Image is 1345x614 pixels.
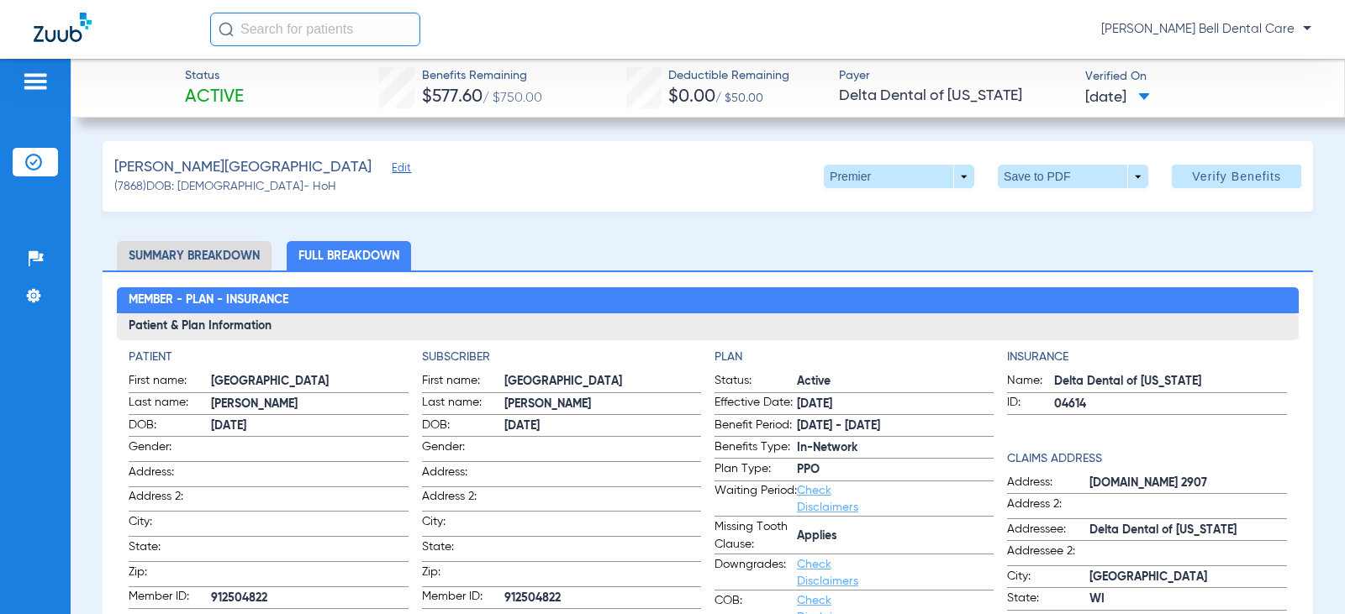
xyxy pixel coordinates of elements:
span: Deductible Remaining [668,67,789,85]
button: Save to PDF [998,165,1148,188]
span: Address 2: [129,488,211,511]
h4: Subscriber [422,349,701,366]
li: Summary Breakdown [117,241,272,270]
span: Delta Dental of [US_STATE] [839,86,1071,107]
span: First name: [422,372,504,392]
span: [GEOGRAPHIC_DATA] [211,373,408,391]
span: City: [129,513,211,536]
span: Name: [1007,372,1054,392]
h4: Patient [129,349,408,366]
span: [DATE] [211,417,408,435]
span: [GEOGRAPHIC_DATA] [504,373,701,391]
span: Active [185,86,244,109]
span: 912504822 [211,590,408,607]
h2: Member - Plan - Insurance [117,287,1298,314]
span: State: [129,538,211,561]
h4: Claims Address [1007,450,1286,468]
span: Zip: [129,564,211,586]
span: Last name: [422,394,504,414]
h3: Patient & Plan Information [117,313,1298,340]
h4: Plan [715,349,994,366]
span: / $50.00 [715,92,763,104]
span: State: [1007,590,1089,610]
span: Active [797,373,994,391]
span: Addressee: [1007,521,1089,541]
span: Address: [422,464,504,486]
span: Effective Date: [715,394,797,414]
span: City: [422,513,504,536]
input: Search for patients [210,13,420,46]
span: Address 2: [422,488,504,511]
span: Verify Benefits [1192,170,1281,183]
img: Zuub Logo [34,13,92,42]
span: Benefit Period: [715,417,797,437]
span: Address: [1007,474,1089,494]
span: Last name: [129,394,211,414]
span: 912504822 [504,590,701,607]
li: Full Breakdown [287,241,411,270]
span: Missing Tooth Clause: [715,518,797,554]
span: Waiting Period: [715,482,797,516]
span: Downgrades: [715,556,797,590]
span: [DATE] - [DATE] [797,417,994,435]
span: In-Network [797,439,994,457]
span: [PERSON_NAME][GEOGRAPHIC_DATA] [114,157,372,178]
span: ID: [1007,394,1054,414]
span: $577.60 [422,88,483,106]
span: Payer [839,67,1071,85]
span: / $750.00 [483,92,542,105]
span: $0.00 [668,88,715,106]
iframe: Chat Widget [1261,533,1345,614]
span: Edit [392,162,407,178]
span: Member ID: [422,588,504,608]
span: First name: [129,372,211,392]
span: Member ID: [129,588,211,608]
span: [PERSON_NAME] [211,396,408,413]
span: 04614 [1054,396,1286,413]
span: [DOMAIN_NAME] 2907 [1089,475,1286,492]
span: [DATE] [504,417,701,435]
span: Benefits Remaining [422,67,542,85]
span: DOB: [422,417,504,437]
span: State: [422,538,504,561]
span: Gender: [422,438,504,461]
span: Applies [797,527,994,545]
span: Address: [129,464,211,486]
button: Premier [824,165,974,188]
span: DOB: [129,417,211,437]
img: hamburger-icon [22,71,49,92]
span: Address 2: [1007,496,1089,518]
span: WI [1089,590,1286,608]
h4: Insurance [1007,349,1286,366]
span: [PERSON_NAME] Bell Dental Care [1101,21,1311,38]
span: Benefits Type: [715,438,797,459]
span: City: [1007,568,1089,588]
span: [PERSON_NAME] [504,396,701,413]
span: Gender: [129,438,211,461]
span: [DATE] [797,396,994,413]
span: (7868) DOB: [DEMOGRAPHIC_DATA] - HoH [114,178,336,196]
span: Addressee 2: [1007,543,1089,565]
span: Verified On [1085,68,1317,86]
a: Check Disclaimers [797,559,858,587]
span: Delta Dental of [US_STATE] [1054,373,1286,391]
span: Status [185,67,244,85]
span: Status: [715,372,797,392]
span: Zip: [422,564,504,586]
button: Verify Benefits [1172,165,1301,188]
span: [GEOGRAPHIC_DATA] [1089,569,1286,586]
span: Plan Type: [715,460,797,480]
span: PPO [797,461,994,479]
span: [DATE] [1085,87,1150,108]
img: Search Icon [219,22,234,37]
a: Check Disclaimers [797,485,858,513]
span: Delta Dental of [US_STATE] [1089,522,1286,539]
